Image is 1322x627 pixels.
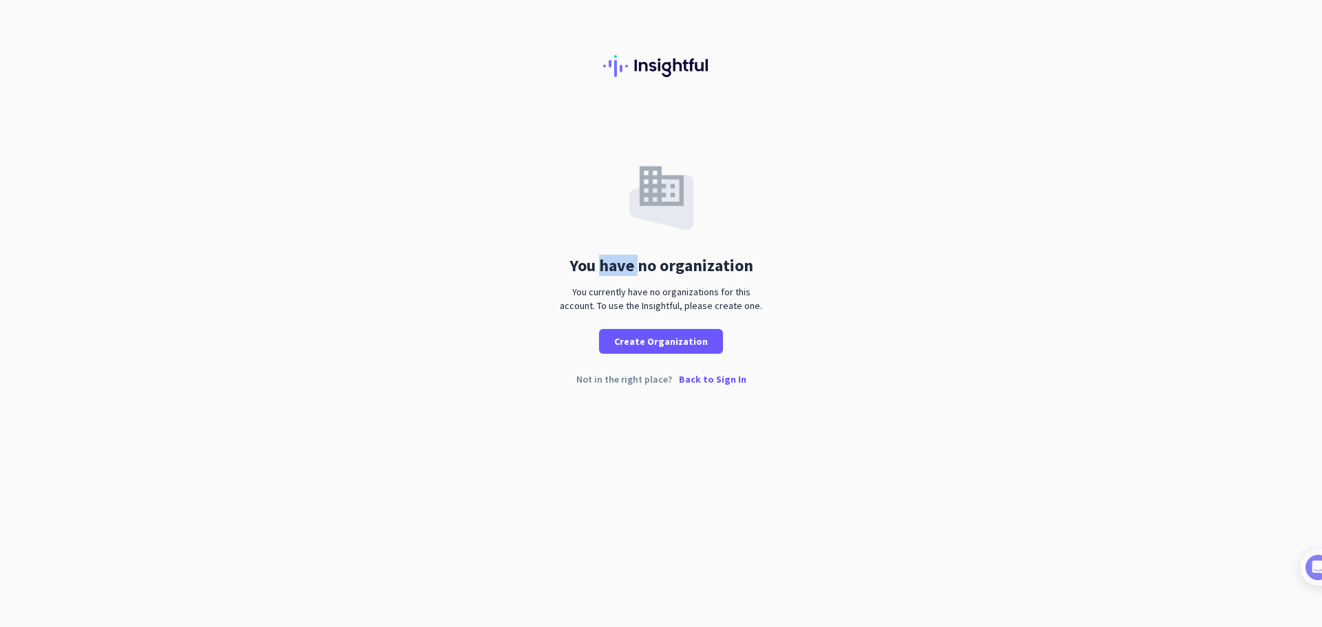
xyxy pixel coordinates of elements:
[679,374,746,384] p: Back to Sign In
[554,285,768,312] div: You currently have no organizations for this account. To use the Insightful, please create one.
[569,257,753,274] div: You have no organization
[603,55,719,77] img: Insightful
[614,334,708,348] span: Create Organization
[599,329,723,354] button: Create Organization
